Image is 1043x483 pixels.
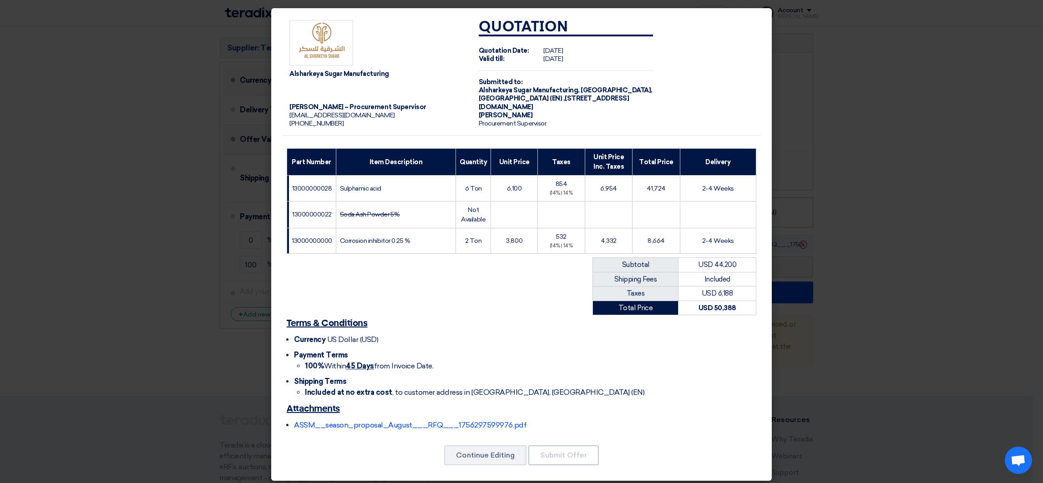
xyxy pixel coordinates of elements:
span: [PERSON_NAME] [479,111,533,119]
span: Currency [294,335,325,344]
span: [DATE] [543,47,563,55]
td: USD 44,200 [678,258,756,272]
a: Open chat [1005,447,1032,474]
strong: 100% [305,362,324,370]
span: Within from Invoice Date. [305,362,433,370]
td: Taxes [593,287,678,301]
th: Total Price [633,149,680,176]
span: 2-4 Weeks [702,185,734,192]
th: Unit Price Inc. Taxes [585,149,633,176]
img: Company Logo [289,20,353,65]
li: , to customer address in [GEOGRAPHIC_DATA], [GEOGRAPHIC_DATA] (EN) [305,387,756,398]
span: 6 Ton [465,185,482,192]
strong: Valid till: [479,55,505,63]
td: Shipping Fees [593,272,678,287]
span: 3,800 [506,237,522,245]
span: Payment Terms [294,351,348,359]
span: Corrosion inhibitor 0.25 % [340,237,410,245]
button: Submit Offer [528,445,599,465]
td: 13000000000 [287,228,336,254]
u: 45 Days [346,362,374,370]
th: Item Description [336,149,456,176]
span: [EMAIL_ADDRESS][DOMAIN_NAME] [289,111,395,119]
a: ASSM__season_proposal_August___RFQ___1756297599976.pdf [294,421,527,429]
div: [PERSON_NAME] – Procurement Supervisor [289,103,464,111]
div: (14%) 14% [542,242,581,250]
span: 4,332 [601,237,617,245]
th: Quantity [456,149,491,176]
span: [GEOGRAPHIC_DATA], [GEOGRAPHIC_DATA] (EN) ,[STREET_ADDRESS][DOMAIN_NAME] [479,86,653,111]
strong: USD 50,388 [699,304,736,312]
strong: Submitted to: [479,78,523,86]
td: Total Price [593,301,678,315]
span: 41,724 [647,185,666,192]
th: Part Number [287,149,336,176]
span: 8,664 [648,237,665,245]
strong: Quotation [479,20,568,35]
th: Taxes [538,149,585,176]
strong: Quotation Date: [479,47,529,55]
th: Unit Price [491,149,538,176]
span: USD 6,188 [702,289,733,297]
strong: Included at no extra cost [305,388,392,397]
div: Alsharkeya Sugar Manufacturing [289,70,464,78]
td: Subtotal [593,258,678,272]
strike: Soda Ash Powder 5% [340,211,400,218]
span: 2-4 Weeks [702,237,734,245]
span: Procurement Supervisor [479,120,546,127]
span: 2 Ton [465,237,481,245]
span: [PHONE_NUMBER] [289,120,344,127]
span: 6,954 [600,185,617,192]
span: [DATE] [543,55,563,63]
th: Delivery [680,149,756,176]
span: Alsharkeya Sugar Manufacturing, [479,86,580,94]
u: Attachments [287,404,340,413]
span: Included [704,275,730,283]
span: Sulphamic acid [340,185,381,192]
td: 13000000022 [287,201,336,228]
span: 6,100 [507,185,522,192]
span: Shipping Terms [294,377,346,386]
u: Terms & Conditions [287,319,367,328]
td: 13000000028 [287,176,336,201]
span: 532 [556,233,567,241]
span: US Dollar (USD) [327,335,379,344]
span: Not Available [461,206,486,223]
div: (14%) 14% [542,190,581,197]
button: Continue Editing [444,445,527,465]
span: 854 [556,180,567,188]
